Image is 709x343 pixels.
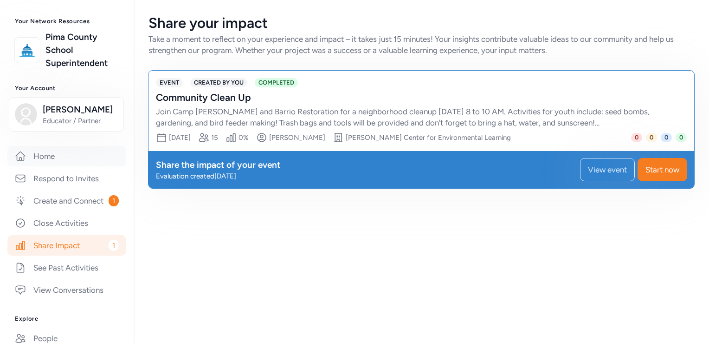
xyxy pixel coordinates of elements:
button: View event [580,158,635,181]
span: COMPLETED [255,78,298,87]
span: 1 [109,195,119,206]
span: Educator / Partner [43,116,118,125]
img: logo [17,40,38,60]
h3: Explore [15,315,119,323]
div: 15 [211,133,218,142]
span: Evaluation created [DATE] [156,171,236,181]
a: Create and Connect1 [7,191,126,211]
div: Take a moment to reflect on your experience and impact – it takes just 15 minutes! Your insights ... [148,33,694,56]
a: Close Activities [7,213,126,233]
div: Share the impact of your event [156,158,280,171]
div: Share your impact [148,15,694,32]
h3: Your Network Resources [15,18,119,25]
span: Start now [645,164,679,175]
a: Respond to Invites [7,168,126,189]
div: Community Clean Up [156,91,668,104]
span: [DATE] [169,133,191,142]
span: 0 [661,133,672,142]
div: [PERSON_NAME] Center for Environmental Learning [346,133,511,142]
h3: Your Account [15,85,119,92]
span: 0 [676,133,687,142]
span: View event [588,164,627,175]
a: Pima County School Superintendent [45,31,119,70]
div: Join Camp [PERSON_NAME] and Barrio Restoration for a neighborhood cleanup [DATE] 8 to 10 AM. Acti... [156,106,668,128]
span: 0 [631,133,642,142]
button: Start now [638,158,687,181]
span: [PERSON_NAME] [43,103,118,116]
a: Share Impact1 [7,235,126,256]
div: [PERSON_NAME] [269,133,325,142]
a: View Conversations [7,280,126,300]
a: See Past Activities [7,257,126,278]
button: [PERSON_NAME]Educator / Partner [9,97,124,132]
span: 1 [109,240,119,251]
div: 0% [238,133,249,142]
span: 0 [646,133,657,142]
span: CREATED BY YOU [190,78,247,87]
span: EVENT [156,78,183,87]
a: Home [7,146,126,166]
